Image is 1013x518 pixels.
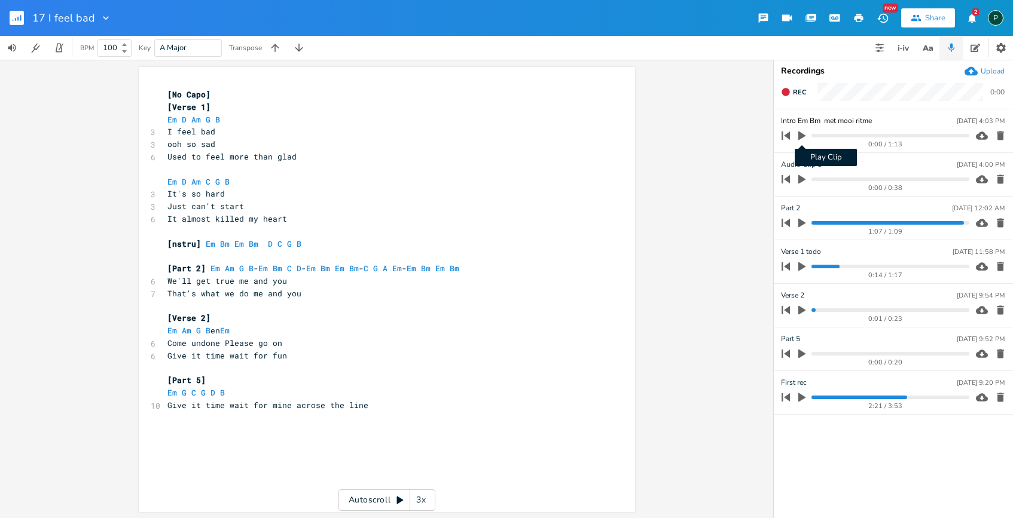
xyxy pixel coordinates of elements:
span: Part 5 [781,333,800,345]
span: G [182,387,187,398]
span: [Verse 1] [167,102,210,112]
div: [DATE] 4:03 PM [957,118,1005,124]
span: Bm [321,263,330,274]
span: Em [206,238,215,249]
span: Em [210,263,220,274]
button: Rec [776,82,811,102]
span: Just can't start [167,201,244,212]
span: It almost killed my heart [167,213,287,224]
span: [Verse 2] [167,312,210,323]
span: Audio Clip 1 [781,159,822,170]
span: Verse 1 todo [781,246,821,258]
div: Recordings [781,67,1006,75]
span: Bm [220,238,230,249]
span: Bm [349,263,359,274]
span: Give it time wait for mine acrose the line [167,400,368,410]
span: B [249,263,254,274]
span: Come undone Please go on [167,338,282,348]
div: 3x [410,489,432,511]
button: Upload [965,65,1005,78]
div: 0:14 / 1:17 [802,272,969,278]
span: D [268,238,273,249]
span: D [210,387,215,398]
span: Used to feel more than glad [167,151,297,162]
div: Piepo [988,10,1003,26]
span: [Part 2] [167,263,206,274]
span: We'll get true me and you [167,275,287,286]
div: [DATE] 9:20 PM [957,379,1005,386]
span: Bm [450,263,459,274]
span: C [277,238,282,249]
span: Am [225,263,234,274]
span: Em [306,263,316,274]
span: Bm [421,263,431,274]
div: 0:00 / 0:38 [802,185,969,191]
div: 0:00 / 0:20 [802,359,969,366]
div: 1:07 / 1:09 [802,228,969,235]
span: Em [167,114,177,125]
span: Am [191,176,201,187]
span: C [191,387,196,398]
span: Rec [793,88,806,97]
div: 2:21 / 3:53 [802,403,969,409]
span: B [297,238,301,249]
span: Am [182,325,191,336]
span: G [239,263,244,274]
span: G [215,176,220,187]
span: G [201,387,206,398]
span: Bm [249,238,258,249]
span: [No Capo] [167,89,210,100]
span: 17 I feel bad [32,13,95,23]
span: C [287,263,292,274]
span: Em [407,263,416,274]
div: Share [925,13,945,23]
span: B [215,114,220,125]
div: [DATE] 4:00 PM [957,161,1005,168]
span: - - - - [167,263,469,274]
button: P [988,4,1003,32]
span: Part 2 [781,203,800,214]
span: en [167,325,234,336]
div: Upload [981,66,1005,76]
span: Give it time wait for fun [167,350,287,361]
span: B [220,387,225,398]
span: Em [234,238,244,249]
span: Verse 2 [781,290,804,301]
div: [DATE] 9:54 PM [957,292,1005,299]
span: ooh so sad [167,139,215,149]
span: It's so hard [167,188,225,199]
span: D [182,176,187,187]
span: G [287,238,292,249]
div: 2 [972,8,979,16]
span: First rec [781,377,807,388]
span: C [206,176,210,187]
span: Em [258,263,268,274]
span: Em [392,263,402,274]
span: A [383,263,387,274]
span: Em [435,263,445,274]
div: [DATE] 12:02 AM [952,205,1005,212]
div: BPM [80,45,94,51]
div: 0:00 [990,88,1005,96]
span: C [364,263,368,274]
div: [DATE] 11:58 PM [953,249,1005,255]
span: B [225,176,230,187]
span: I feel bad [167,126,215,137]
div: 0:00 / 1:13 [802,141,969,148]
button: New [871,7,895,29]
span: Em [167,387,177,398]
span: B [206,325,210,336]
span: Em [167,176,177,187]
span: G [196,325,201,336]
span: D [297,263,301,274]
span: Em [220,325,230,336]
span: D [182,114,187,125]
span: Em [167,325,177,336]
div: [DATE] 9:52 PM [957,336,1005,342]
div: Transpose [229,44,262,51]
span: [Part 5] [167,375,206,385]
button: 2 [960,7,984,29]
span: Am [191,114,201,125]
span: Em [335,263,344,274]
div: Key [139,44,151,51]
